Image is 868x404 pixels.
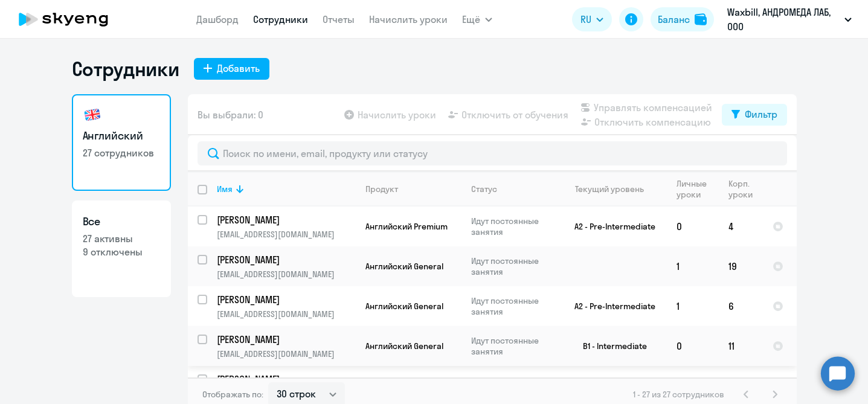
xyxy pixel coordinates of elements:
span: Вы выбрали: 0 [198,107,263,122]
button: RU [572,7,612,31]
button: Ещё [462,7,492,31]
h3: Все [83,214,160,229]
a: Отчеты [323,13,355,25]
td: 4 [719,207,763,246]
a: Английский27 сотрудников [72,94,171,191]
p: Идут постоянные занятия [471,375,554,397]
div: Корп. уроки [728,178,762,200]
a: Дашборд [196,13,239,25]
p: Идут постоянные занятия [471,295,554,317]
span: 1 - 27 из 27 сотрудников [633,389,724,400]
a: Начислить уроки [369,13,448,25]
span: Английский General [365,341,443,351]
p: Идут постоянные занятия [471,335,554,357]
p: [PERSON_NAME] [217,293,353,306]
div: Имя [217,184,233,194]
td: 1 [667,286,719,326]
td: 0 [667,207,719,246]
td: A2 - Pre-Intermediate [555,286,667,326]
td: 6 [719,286,763,326]
button: Фильтр [722,104,787,126]
span: Ещё [462,12,480,27]
a: [PERSON_NAME] [217,253,355,266]
div: Имя [217,184,355,194]
td: A2 - Pre-Intermediate [555,207,667,246]
h3: Английский [83,128,160,144]
td: 11 [719,326,763,366]
h1: Сотрудники [72,57,179,81]
div: Личные уроки [677,178,718,200]
span: Английский Premium [365,221,448,232]
p: Waxbill, АНДРОМЕДА ЛАБ, ООО [727,5,840,34]
div: Баланс [658,12,690,27]
div: Текущий уровень [564,184,666,194]
p: 27 сотрудников [83,146,160,159]
a: [PERSON_NAME] [217,293,355,306]
a: [PERSON_NAME] [217,373,355,386]
p: 27 активны [83,232,160,245]
img: balance [695,13,707,25]
p: [EMAIL_ADDRESS][DOMAIN_NAME] [217,229,355,240]
td: 0 [667,326,719,366]
td: B1 - Intermediate [555,326,667,366]
p: [PERSON_NAME] [217,333,353,346]
p: [EMAIL_ADDRESS][DOMAIN_NAME] [217,309,355,319]
p: [EMAIL_ADDRESS][DOMAIN_NAME] [217,269,355,280]
div: Фильтр [745,107,777,121]
div: Текущий уровень [575,184,644,194]
td: 19 [719,246,763,286]
p: Идут постоянные занятия [471,216,554,237]
span: RU [580,12,591,27]
p: [EMAIL_ADDRESS][DOMAIN_NAME] [217,348,355,359]
p: [PERSON_NAME] [217,373,353,386]
a: Все27 активны9 отключены [72,200,171,297]
span: Английский General [365,301,443,312]
img: english [83,105,102,124]
p: [PERSON_NAME] [217,253,353,266]
p: Идут постоянные занятия [471,255,554,277]
a: [PERSON_NAME] [217,333,355,346]
p: 9 отключены [83,245,160,258]
input: Поиск по имени, email, продукту или статусу [198,141,787,165]
a: [PERSON_NAME] [217,213,355,226]
span: Английский General [365,261,443,272]
div: Статус [471,184,497,194]
button: Добавить [194,58,269,80]
div: Добавить [217,61,260,75]
p: [PERSON_NAME] [217,213,353,226]
a: Сотрудники [253,13,308,25]
div: Продукт [365,184,398,194]
button: Балансbalance [651,7,714,31]
td: 1 [667,246,719,286]
span: Отображать по: [202,389,263,400]
button: Waxbill, АНДРОМЕДА ЛАБ, ООО [721,5,858,34]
